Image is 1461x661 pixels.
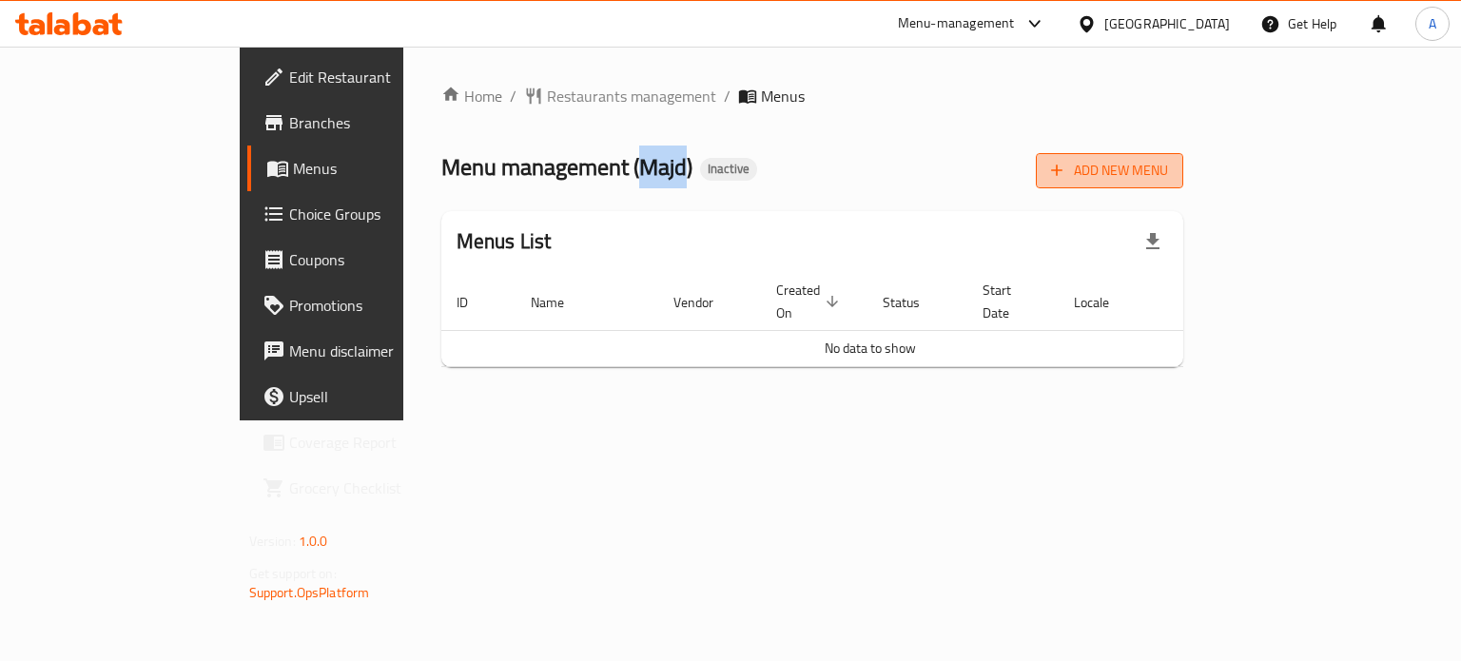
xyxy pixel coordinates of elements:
span: Restaurants management [547,85,716,107]
span: Menus [293,157,469,180]
a: Upsell [247,374,484,419]
span: Created On [776,279,845,324]
a: Restaurants management [524,85,716,107]
span: No data to show [825,336,916,360]
th: Actions [1157,273,1299,331]
span: Upsell [289,385,469,408]
span: Branches [289,111,469,134]
li: / [510,85,516,107]
span: Vendor [673,291,738,314]
a: Branches [247,100,484,146]
div: [GEOGRAPHIC_DATA] [1104,13,1230,34]
a: Coupons [247,237,484,282]
li: / [724,85,730,107]
a: Edit Restaurant [247,54,484,100]
h2: Menus List [457,227,552,256]
span: Edit Restaurant [289,66,469,88]
span: Start Date [983,279,1036,324]
span: Coverage Report [289,431,469,454]
span: A [1429,13,1436,34]
span: Status [883,291,945,314]
span: Menu disclaimer [289,340,469,362]
span: Menus [761,85,805,107]
button: Add New Menu [1036,153,1183,188]
a: Menu disclaimer [247,328,484,374]
span: Menu management ( Majd ) [441,146,692,188]
a: Choice Groups [247,191,484,237]
a: Coverage Report [247,419,484,465]
span: Name [531,291,589,314]
div: Inactive [700,158,757,181]
span: Get support on: [249,561,337,586]
span: Coupons [289,248,469,271]
nav: breadcrumb [441,85,1184,107]
a: Promotions [247,282,484,328]
a: Support.OpsPlatform [249,580,370,605]
span: Add New Menu [1051,159,1168,183]
table: enhanced table [441,273,1299,367]
span: 1.0.0 [299,529,328,554]
a: Grocery Checklist [247,465,484,511]
span: Inactive [700,161,757,177]
span: Promotions [289,294,469,317]
span: Locale [1074,291,1134,314]
span: ID [457,291,493,314]
span: Choice Groups [289,203,469,225]
span: Grocery Checklist [289,476,469,499]
span: Version: [249,529,296,554]
a: Menus [247,146,484,191]
div: Menu-management [898,12,1015,35]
